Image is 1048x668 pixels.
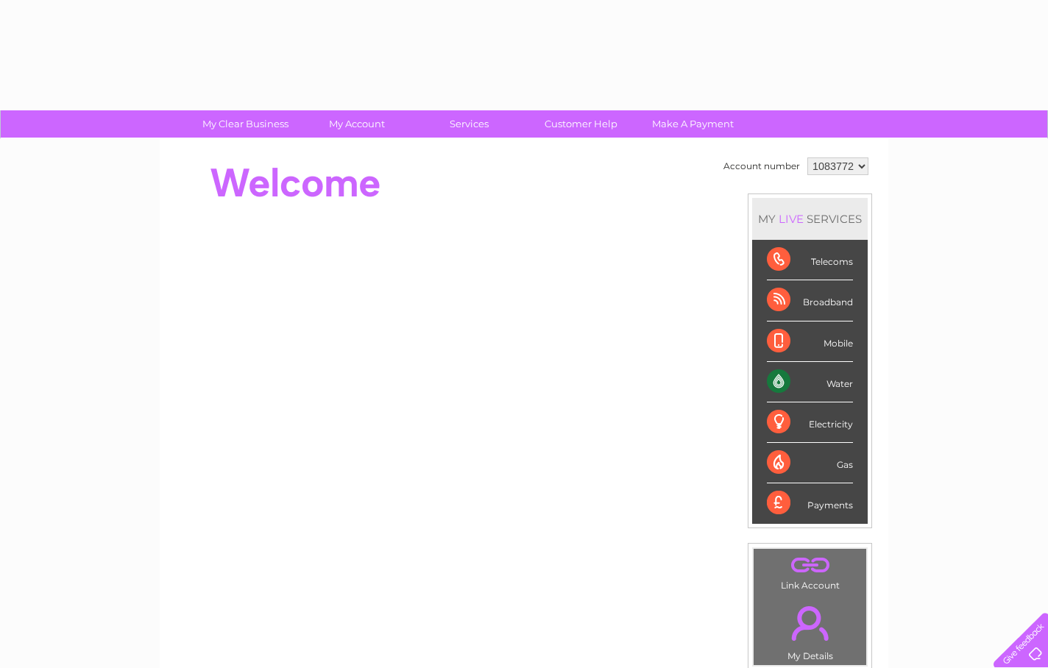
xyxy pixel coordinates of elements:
a: My Account [297,110,418,138]
a: . [757,552,863,578]
div: Payments [767,483,853,523]
a: My Clear Business [185,110,306,138]
td: Link Account [753,548,867,594]
div: MY SERVICES [752,198,868,240]
div: Gas [767,443,853,483]
a: Make A Payment [632,110,754,138]
td: My Details [753,594,867,666]
div: Broadband [767,280,853,321]
div: Electricity [767,402,853,443]
td: Account number [720,154,804,179]
div: Telecoms [767,240,853,280]
a: Services [408,110,530,138]
a: Customer Help [520,110,642,138]
a: . [757,597,863,649]
div: Mobile [767,321,853,362]
div: LIVE [776,212,807,226]
div: Water [767,362,853,402]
